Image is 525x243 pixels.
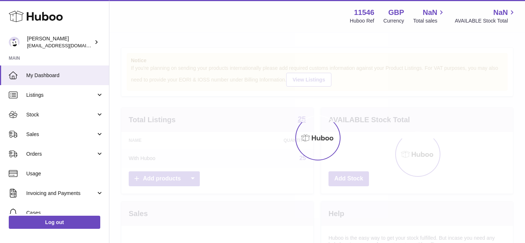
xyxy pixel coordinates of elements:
a: NaN AVAILABLE Stock Total [455,8,516,24]
span: NaN [493,8,508,17]
span: Cases [26,210,104,216]
span: NaN [423,8,437,17]
span: Usage [26,170,104,177]
span: Stock [26,111,96,118]
span: Total sales [413,17,446,24]
div: Currency [384,17,404,24]
div: Huboo Ref [350,17,374,24]
img: Info@stpalo.com [9,37,20,48]
span: My Dashboard [26,72,104,79]
span: Invoicing and Payments [26,190,96,197]
strong: GBP [388,8,404,17]
span: Sales [26,131,96,138]
strong: 11546 [354,8,374,17]
div: [PERSON_NAME] [27,35,93,49]
a: NaN Total sales [413,8,446,24]
a: Log out [9,216,100,229]
span: AVAILABLE Stock Total [455,17,516,24]
span: [EMAIL_ADDRESS][DOMAIN_NAME] [27,43,107,48]
span: Listings [26,92,96,99]
span: Orders [26,151,96,158]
